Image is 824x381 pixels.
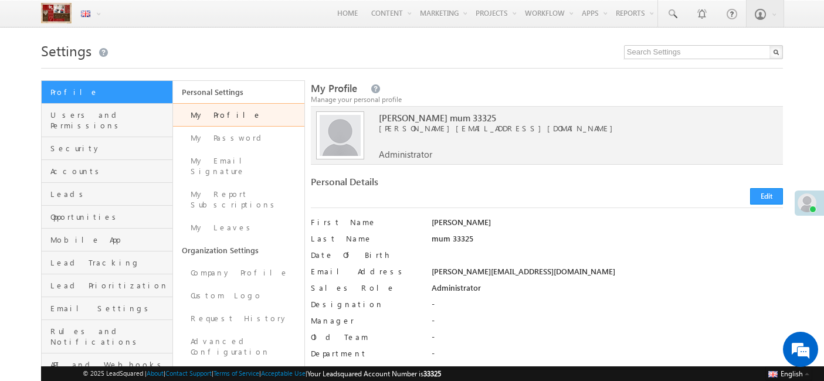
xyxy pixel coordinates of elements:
[311,250,420,260] label: Date Of Birth
[173,239,304,261] a: Organization Settings
[173,307,304,330] a: Request History
[50,303,169,314] span: Email Settings
[42,320,172,353] a: Rules and Notifications
[42,81,172,104] a: Profile
[311,315,420,326] label: Manager
[173,261,304,284] a: Company Profile
[173,127,304,149] a: My Password
[432,283,783,299] div: Administrator
[42,183,172,206] a: Leads
[432,332,783,348] div: -
[50,280,169,291] span: Lead Prioritization
[41,41,91,60] span: Settings
[50,110,169,131] span: Users and Permissions
[379,113,757,123] span: [PERSON_NAME] mum 33325
[432,299,783,315] div: -
[213,369,259,377] a: Terms of Service
[173,284,304,307] a: Custom Logo
[50,143,169,154] span: Security
[42,274,172,297] a: Lead Prioritization
[173,183,304,216] a: My Report Subscriptions
[42,104,172,137] a: Users and Permissions
[311,233,420,244] label: Last Name
[432,315,783,332] div: -
[624,45,783,59] input: Search Settings
[42,206,172,229] a: Opportunities
[165,369,212,377] a: Contact Support
[432,266,783,283] div: [PERSON_NAME][EMAIL_ADDRESS][DOMAIN_NAME]
[432,233,783,250] div: mum 33325
[311,266,420,277] label: Email Address
[311,332,420,342] label: Old Team
[147,369,164,377] a: About
[50,87,169,97] span: Profile
[307,369,441,378] span: Your Leadsquared Account Number is
[42,251,172,274] a: Lead Tracking
[50,166,169,176] span: Accounts
[781,369,803,378] span: English
[311,81,357,95] span: My Profile
[173,216,304,239] a: My Leaves
[42,229,172,251] a: Mobile App
[173,149,304,183] a: My Email Signature
[379,123,757,134] span: [PERSON_NAME][EMAIL_ADDRESS][DOMAIN_NAME]
[379,149,432,159] span: Administrator
[311,217,420,227] label: First Name
[311,176,541,193] div: Personal Details
[173,330,304,363] a: Advanced Configuration
[261,369,306,377] a: Acceptable Use
[42,353,172,376] a: API and Webhooks
[423,369,441,378] span: 33325
[765,366,812,380] button: English
[311,348,420,359] label: Department
[83,368,441,379] span: © 2025 LeadSquared | | | | |
[311,94,783,105] div: Manage your personal profile
[50,212,169,222] span: Opportunities
[50,234,169,245] span: Mobile App
[432,348,783,365] div: -
[311,365,420,375] label: Sales Regions
[41,3,71,23] img: Custom Logo
[173,81,304,103] a: Personal Settings
[311,283,420,293] label: Sales Role
[311,299,420,309] label: Designation
[50,257,169,268] span: Lead Tracking
[42,297,172,320] a: Email Settings
[42,137,172,160] a: Security
[432,365,783,381] div: -
[50,326,169,347] span: Rules and Notifications
[50,189,169,199] span: Leads
[432,217,783,233] div: [PERSON_NAME]
[750,188,783,205] button: Edit
[173,103,304,127] a: My Profile
[42,160,172,183] a: Accounts
[50,359,169,370] span: API and Webhooks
